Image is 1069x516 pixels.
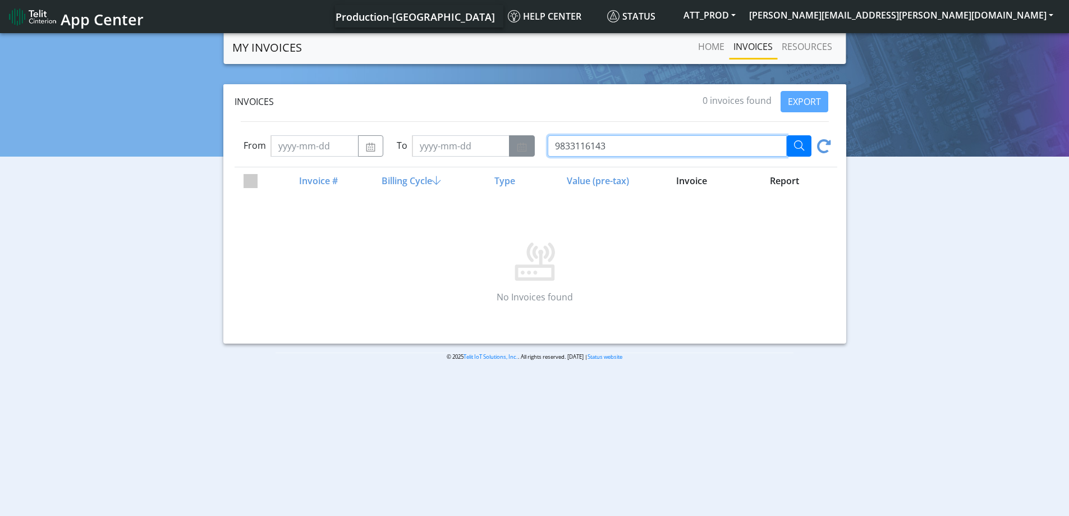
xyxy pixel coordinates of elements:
[548,135,787,157] input: Search by Invoice # and Type
[737,174,830,188] div: Report
[270,174,364,188] div: Invoice #
[781,91,828,112] button: EXPORT
[729,35,777,58] a: INVOICES
[397,139,407,152] label: To
[276,353,793,361] p: © 2025 . All rights reserved. [DATE] |
[457,174,550,188] div: Type
[464,353,518,360] a: Telit IoT Solutions, Inc.
[703,94,772,107] span: 0 invoices found
[244,139,266,152] label: From
[550,174,644,188] div: Value (pre-tax)
[9,8,56,26] img: logo-telit-cinterion-gw-new.png
[336,10,495,24] span: Production-[GEOGRAPHIC_DATA]
[412,135,510,157] input: yyyy-mm-dd
[588,353,622,360] a: Status website
[694,35,729,58] a: Home
[270,135,359,157] input: yyyy-mm-dd
[603,5,677,28] a: Status
[777,35,837,58] a: RESOURCES
[644,174,737,188] div: Invoice
[335,5,494,28] a: Your current platform instance
[235,95,274,108] span: Invoices
[232,36,302,59] a: MY INVOICES
[607,10,620,22] img: status.svg
[677,5,742,25] button: ATT_PROD
[365,143,376,152] img: calendar.svg
[61,9,144,30] span: App Center
[364,174,457,188] div: Billing Cycle
[516,143,527,152] img: calendar.svg
[607,10,655,22] span: Status
[499,209,571,281] img: No Invoices found
[503,5,603,28] a: Help center
[9,4,142,29] a: App Center
[508,10,520,22] img: knowledge.svg
[241,290,828,304] p: No Invoices found
[742,5,1060,25] button: [PERSON_NAME][EMAIL_ADDRESS][PERSON_NAME][DOMAIN_NAME]
[508,10,581,22] span: Help center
